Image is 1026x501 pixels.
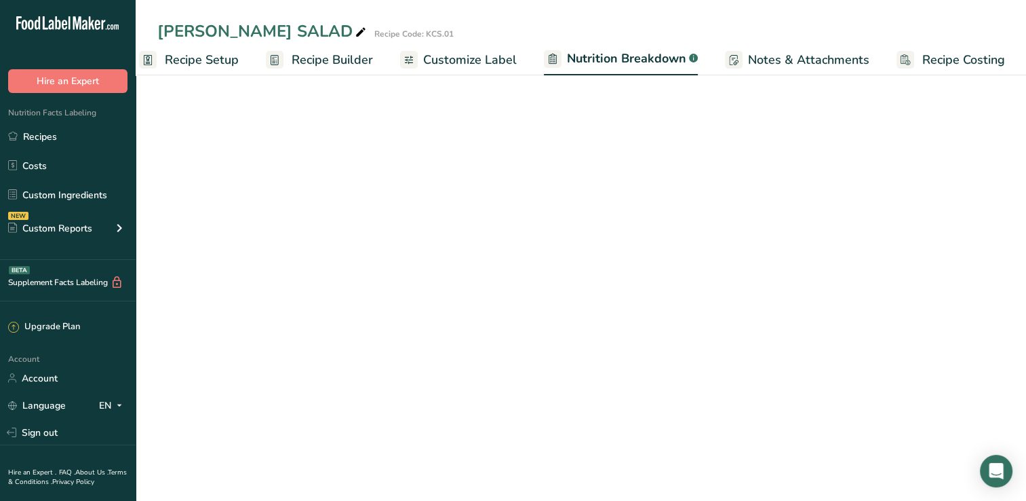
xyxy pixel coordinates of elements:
[157,19,369,43] div: [PERSON_NAME] SALAD
[8,468,56,477] a: Hire an Expert .
[8,221,92,236] div: Custom Reports
[59,468,75,477] a: FAQ .
[400,45,517,75] a: Customize Label
[99,397,127,413] div: EN
[9,266,30,274] div: BETA
[567,50,686,68] span: Nutrition Breakdown
[139,45,239,75] a: Recipe Setup
[165,51,239,69] span: Recipe Setup
[748,51,869,69] span: Notes & Attachments
[52,477,94,487] a: Privacy Policy
[8,320,80,334] div: Upgrade Plan
[922,51,1005,69] span: Recipe Costing
[75,468,108,477] a: About Us .
[8,69,127,93] button: Hire an Expert
[544,43,698,76] a: Nutrition Breakdown
[980,455,1012,487] div: Open Intercom Messenger
[8,212,28,220] div: NEW
[292,51,373,69] span: Recipe Builder
[8,394,66,417] a: Language
[896,45,1005,75] a: Recipe Costing
[423,51,517,69] span: Customize Label
[8,468,127,487] a: Terms & Conditions .
[725,45,869,75] a: Notes & Attachments
[266,45,373,75] a: Recipe Builder
[374,28,454,40] div: Recipe Code: KCS.01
